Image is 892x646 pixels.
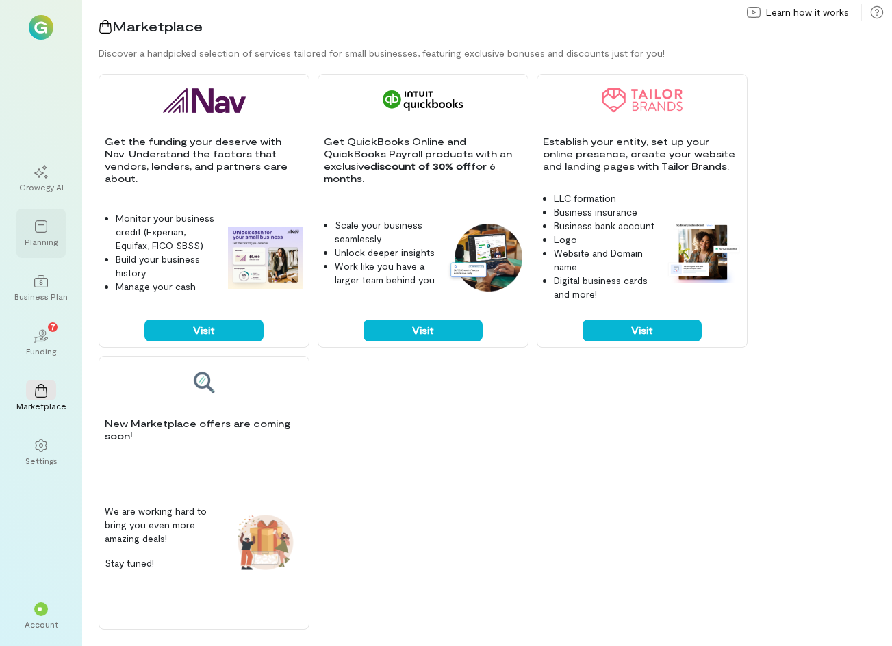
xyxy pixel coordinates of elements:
[25,236,58,247] div: Planning
[370,160,471,172] strong: discount of 30% off
[766,5,849,19] span: Learn how it works
[554,205,655,219] li: Business insurance
[26,346,56,357] div: Funding
[666,220,741,284] img: Tailor Brands feature
[116,211,217,253] li: Monitor your business credit (Experian, Equifax, FICO SBSS)
[583,320,702,341] button: Visit
[105,417,303,442] p: New Marketplace offers are coming soon!
[14,291,68,302] div: Business Plan
[105,504,217,545] p: We are working hard to bring you even more amazing deals!
[25,455,58,466] div: Settings
[16,428,66,477] a: Settings
[163,88,246,113] img: Nav
[554,274,655,301] li: Digital business cards and more!
[99,47,892,60] div: Discover a handpicked selection of services tailored for small businesses, featuring exclusive bo...
[554,233,655,246] li: Logo
[602,88,683,113] img: Tailor Brands
[335,259,436,287] li: Work like you have a larger team behind you
[105,556,217,570] p: Stay tuned!
[324,135,522,185] p: Get QuickBooks Online and QuickBooks Payroll products with an exclusive for 6 months.
[19,181,64,192] div: Growegy AI
[16,400,66,411] div: Marketplace
[335,218,436,246] li: Scale your business seamlessly
[335,246,436,259] li: Unlock deeper insights
[228,505,303,580] img: Coming soon feature
[383,88,463,113] img: QuickBooks
[447,224,522,292] img: QuickBooks feature
[16,263,66,313] a: Business Plan
[192,370,216,395] img: Coming soon
[116,280,217,294] li: Manage your cash
[554,219,655,233] li: Business bank account
[112,18,203,34] span: Marketplace
[116,253,217,280] li: Build your business history
[364,320,483,341] button: Visit
[543,135,741,172] p: Establish your entity, set up your online presence, create your website and landing pages with Ta...
[554,192,655,205] li: LLC formation
[16,154,66,203] a: Growegy AI
[105,135,303,185] p: Get the funding your deserve with Nav. Understand the factors that vendors, lenders, and partners...
[16,373,66,422] a: Marketplace
[144,320,264,341] button: Visit
[25,619,58,630] div: Account
[554,246,655,274] li: Website and Domain name
[16,318,66,367] a: Funding
[16,209,66,258] a: Planning
[228,227,303,289] img: Nav feature
[51,320,55,333] span: 7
